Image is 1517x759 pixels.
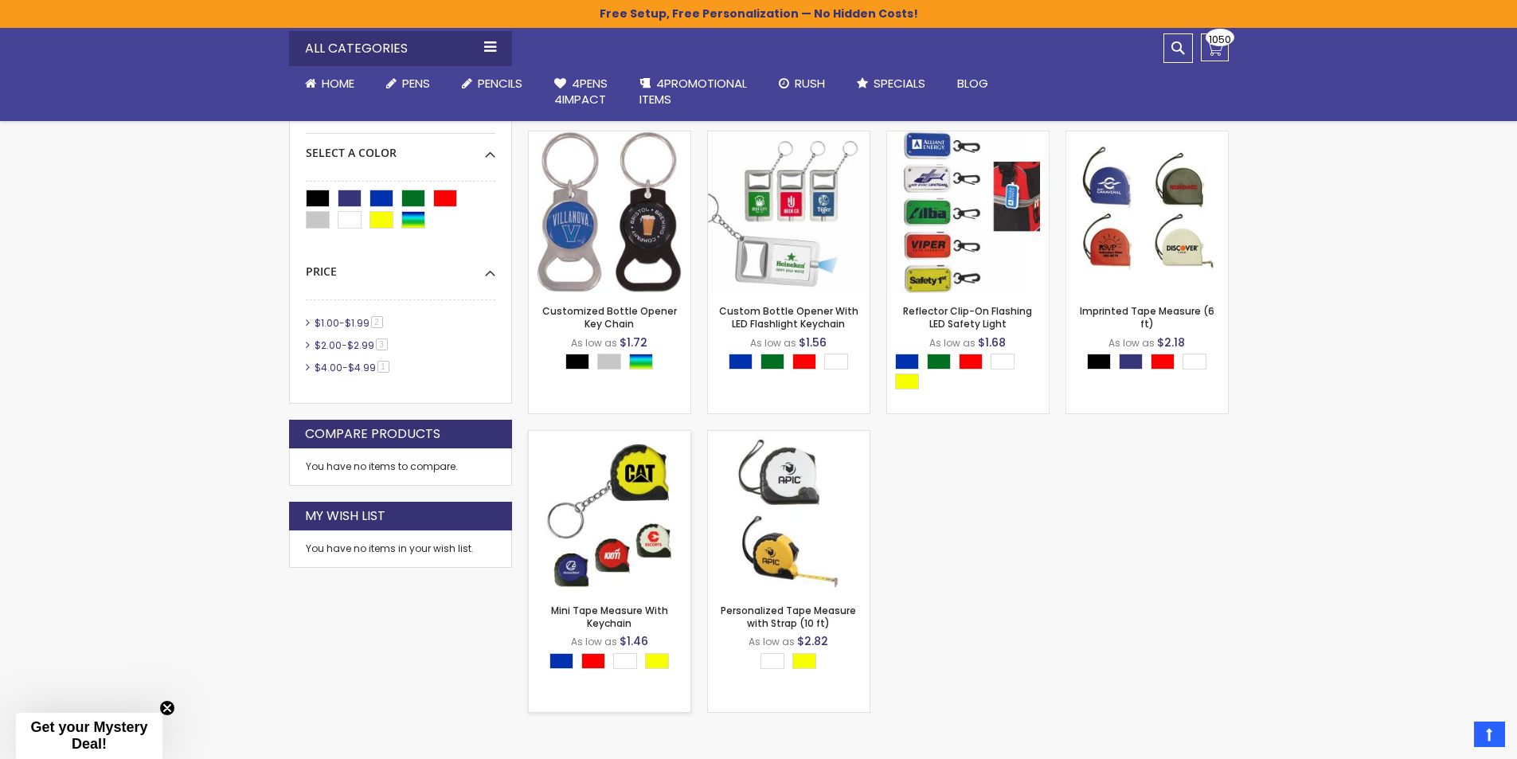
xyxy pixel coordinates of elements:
div: Yellow [792,653,816,669]
a: Mini Tape Measure With Keychain [529,430,690,444]
div: All Categories [289,31,512,66]
div: White [1183,354,1206,370]
span: $1.68 [978,335,1006,350]
strong: My Wish List [305,507,385,525]
div: White [991,354,1015,370]
div: Assorted [629,354,653,370]
span: As low as [571,635,617,648]
a: $2.00-$2.993 [311,338,393,352]
span: As low as [929,336,975,350]
a: Home [289,66,370,101]
div: Red [792,354,816,370]
a: 1050 [1201,33,1229,61]
a: 4PROMOTIONALITEMS [624,66,763,118]
strong: Compare Products [305,425,440,443]
button: Close teaser [159,700,175,716]
a: Pencils [446,66,538,101]
div: Price [306,252,495,280]
span: As low as [749,635,795,648]
img: Imprinted Tape Measure (6 ft) [1066,131,1228,293]
a: Imprinted Tape Measure (6 ft) [1066,131,1228,144]
span: Home [322,75,354,92]
a: Blog [941,66,1004,101]
a: Imprinted Tape Measure (6 ft) [1080,304,1214,331]
div: Blue [549,653,573,669]
div: Select A Color [895,354,1049,393]
img: Customized Bottle Opener Key Chain [529,131,690,293]
div: Get your Mystery Deal!Close teaser [16,713,162,759]
span: 4PROMOTIONAL ITEMS [639,75,747,108]
img: Reflector Clip-On Flashing LED Safety Light [887,131,1049,293]
a: 4Pens4impact [538,66,624,118]
span: $1.46 [620,633,648,649]
span: $2.18 [1157,335,1185,350]
div: Green [760,354,784,370]
div: You have no items in your wish list. [306,542,495,555]
a: $1.00-$1.992 [311,316,389,330]
span: As low as [1108,336,1155,350]
a: Reflector Clip-On Flashing LED Safety Light [887,131,1049,144]
span: 4Pens 4impact [554,75,608,108]
span: Pencils [478,75,522,92]
a: Personalized Tape Measure with Strap (10 ft) [721,604,856,630]
div: Select A Color [760,653,824,673]
div: You have no items to compare. [289,448,512,486]
div: Silver [597,354,621,370]
img: Custom Bottle Opener With LED Flashlight Keychain [708,131,870,293]
div: Royal Blue [1119,354,1143,370]
div: Blue [729,354,753,370]
a: Custom Bottle Opener With LED Flashlight Keychain [708,131,870,144]
span: $1.72 [620,335,647,350]
a: Pens [370,66,446,101]
span: $4.00 [315,361,342,374]
a: Top [1474,722,1505,747]
div: White [824,354,848,370]
div: White [760,653,784,669]
div: Select A Color [565,354,661,374]
div: Select A Color [549,653,677,673]
a: Rush [763,66,841,101]
div: Red [581,653,605,669]
a: Personalized Tape Measure with Strap (10 ft) [708,430,870,444]
div: Blue [895,354,919,370]
span: 3 [376,338,388,350]
div: Black [1087,354,1111,370]
a: Specials [841,66,941,101]
a: Customized Bottle Opener Key Chain [529,131,690,144]
span: Get your Mystery Deal! [30,719,147,752]
span: 1050 [1209,32,1231,47]
span: Rush [795,75,825,92]
a: Custom Bottle Opener With LED Flashlight Keychain [719,304,858,331]
div: Red [1151,354,1175,370]
div: Select A Color [729,354,856,374]
div: Select A Color [306,134,495,161]
div: Yellow [895,374,919,389]
a: Reflector Clip-On Flashing LED Safety Light [903,304,1032,331]
span: $2.82 [797,633,828,649]
span: Pens [402,75,430,92]
div: Select A Color [1087,354,1214,374]
div: Black [565,354,589,370]
img: Mini Tape Measure With Keychain [529,431,690,593]
span: Blog [957,75,988,92]
span: Specials [874,75,925,92]
div: Red [959,354,983,370]
span: $1.99 [345,316,369,330]
span: $1.56 [799,335,827,350]
div: White [613,653,637,669]
a: Mini Tape Measure With Keychain [551,604,668,630]
div: Yellow [645,653,669,669]
span: 2 [371,316,383,328]
span: As low as [750,336,796,350]
span: $1.00 [315,316,339,330]
span: $2.99 [347,338,374,352]
a: Customized Bottle Opener Key Chain [542,304,677,331]
span: $2.00 [315,338,342,352]
img: Personalized Tape Measure with Strap (10 ft) [708,431,870,593]
a: $4.00-$4.991 [311,361,395,374]
span: As low as [571,336,617,350]
span: $4.99 [348,361,376,374]
span: 1 [377,361,389,373]
div: Green [927,354,951,370]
